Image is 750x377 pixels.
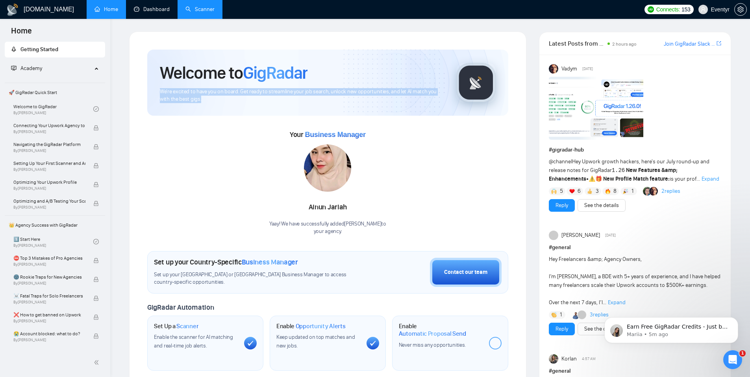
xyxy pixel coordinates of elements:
[276,334,355,349] span: Keep updated on top matches and new jobs.
[93,333,99,339] span: lock
[723,350,742,369] iframe: Intercom live chat
[20,65,42,72] span: Academy
[290,130,366,139] span: Your
[13,273,85,281] span: 🌚 Rookie Traps for New Agencies
[702,176,719,182] span: Expand
[6,85,104,100] span: 🚀 GigRadar Quick Start
[664,40,715,48] a: Join GigRadar Slack Community
[305,131,365,139] span: Business Manager
[613,187,617,195] span: 8
[739,350,746,357] span: 1
[560,187,563,195] span: 5
[154,334,233,349] span: Enable the scanner for AI matching and real-time job alerts.
[593,301,750,356] iframe: Intercom notifications message
[587,188,593,194] img: 👍
[147,303,214,312] span: GigRadar Automation
[134,6,170,13] a: dashboardDashboard
[93,163,99,168] span: lock
[399,322,483,338] h1: Enable
[93,258,99,263] span: lock
[735,6,746,13] span: setting
[608,299,626,306] span: Expand
[631,187,633,195] span: 1
[243,62,307,83] span: GigRadar
[93,125,99,131] span: lock
[734,6,747,13] a: setting
[584,325,619,333] a: See the details
[11,65,42,72] span: Academy
[13,167,85,172] span: By [PERSON_NAME]
[561,355,577,363] span: Korlan
[13,148,85,153] span: By [PERSON_NAME]
[13,292,85,300] span: ☠️ Fatal Traps for Solo Freelancers
[269,201,386,214] div: Ainun Jariah
[734,3,747,16] button: setting
[93,277,99,282] span: lock
[556,201,568,210] a: Reply
[589,176,595,182] span: ⚠️
[154,271,363,286] span: Set up your [GEOGRAPHIC_DATA] or [GEOGRAPHIC_DATA] Business Manager to access country-specific op...
[590,311,609,319] a: 3replies
[93,201,99,206] span: lock
[13,100,93,118] a: Welcome to GigRadarBy[PERSON_NAME]
[94,359,102,366] span: double-left
[13,205,85,210] span: By [PERSON_NAME]
[549,158,572,165] span: @channel
[154,258,298,266] h1: Set up your Country-Specific
[20,46,58,53] span: Getting Started
[556,325,568,333] a: Reply
[648,6,654,13] img: upwork-logo.png
[549,367,721,375] h1: # general
[13,178,85,186] span: Optimizing Your Upwork Profile
[93,296,99,301] span: lock
[13,140,85,148] span: Navigating the GigRadar Platform
[93,239,99,244] span: check-circle
[549,64,558,74] img: Vadym
[456,63,496,102] img: gigradar-logo.png
[160,62,307,83] h1: Welcome to
[276,322,346,330] h1: Enable
[13,330,85,338] span: 😭 Account blocked: what to do?
[93,314,99,320] span: lock
[269,228,386,235] p: your agency .
[269,220,386,235] div: Yaay! We have successfully added [PERSON_NAME] to
[560,311,562,319] span: 1
[13,186,85,191] span: By [PERSON_NAME]
[549,256,720,306] span: Hey Freelancers &amp; Agency Owners, I’m [PERSON_NAME], a BDE with 5+ years of experience, and I ...
[296,322,346,330] span: Opportunity Alerts
[160,88,444,103] span: We're excited to have you on board. Get ready to streamline your job search, unlock new opportuni...
[549,323,575,335] button: Reply
[549,199,575,212] button: Reply
[612,167,625,174] code: 1.26
[549,354,558,364] img: Korlan
[595,176,602,182] span: 🎁
[444,268,487,277] div: Contact our team
[399,342,466,348] span: Never miss any opportunities.
[13,281,85,286] span: By [PERSON_NAME]
[549,243,721,252] h1: # general
[11,46,17,52] span: rocket
[13,122,85,129] span: Connecting Your Upwork Agency to GigRadar
[596,187,599,195] span: 3
[549,158,709,182] span: Hey Upwork growth hackers, here's our July round-up and release notes for GigRadar • is your prof...
[185,6,215,13] a: searchScanner
[582,65,593,72] span: [DATE]
[154,322,198,330] h1: Set Up a
[13,300,85,305] span: By [PERSON_NAME]
[623,188,628,194] img: 🎉
[584,201,619,210] a: See the details
[242,258,298,266] span: Business Manager
[13,311,85,319] span: ❌ How to get banned on Upwork
[11,65,17,71] span: fund-projection-screen
[578,187,581,195] span: 6
[612,41,637,47] span: 2 hours ago
[6,4,19,16] img: logo
[551,312,557,318] img: 👏
[561,231,600,240] span: [PERSON_NAME]
[399,330,466,338] span: Automatic Proposal Send
[717,40,721,47] a: export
